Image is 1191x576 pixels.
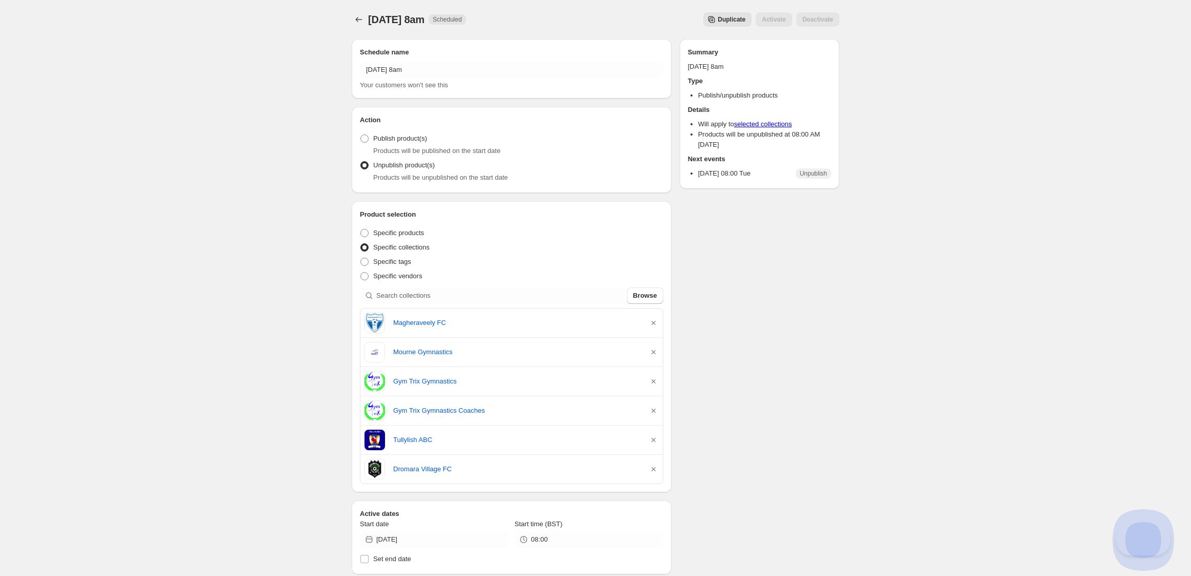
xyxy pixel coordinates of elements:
[373,243,430,251] span: Specific collections
[688,76,831,86] h2: Type
[373,258,411,265] span: Specific tags
[373,229,424,237] span: Specific products
[698,119,831,129] li: Will apply to
[376,287,625,304] input: Search collections
[373,174,508,181] span: Products will be unpublished on the start date
[373,555,411,563] span: Set end date
[703,12,752,27] button: Secondary action label
[360,115,663,125] h2: Action
[373,147,501,155] span: Products will be published on the start date
[373,272,422,280] span: Specific vendors
[373,135,427,142] span: Publish product(s)
[368,14,425,25] span: [DATE] 8am
[1116,525,1170,555] iframe: Help Scout Beacon - Open
[393,406,640,416] a: Gym Trix Gymnastics Coaches
[514,520,562,528] span: Start time (BST)
[688,62,831,72] p: [DATE] 8am
[360,81,448,89] span: Your customers won't see this
[800,169,827,178] span: Unpublish
[360,509,663,519] h2: Active dates
[360,47,663,57] h2: Schedule name
[698,90,831,101] li: Publish/unpublish products
[1011,372,1176,525] iframe: Help Scout Beacon - Messages and Notifications
[627,287,663,304] button: Browse
[393,376,640,387] a: Gym Trix Gymnastics
[393,464,640,474] a: Dromara Village FC
[393,435,640,445] a: Tullylish ABC
[393,318,640,328] a: Magheraveely FC
[360,209,663,220] h2: Product selection
[352,12,366,27] button: Schedules
[698,168,751,179] p: [DATE] 08:00 Tue
[688,105,831,115] h2: Details
[718,15,745,24] span: Duplicate
[688,47,831,57] h2: Summary
[688,154,831,164] h2: Next events
[698,129,831,150] li: Products will be unpublished at 08:00 AM [DATE]
[360,520,389,528] span: Start date
[633,291,657,301] span: Browse
[373,161,435,169] span: Unpublish product(s)
[433,15,462,24] span: Scheduled
[734,120,792,128] a: selected collections
[393,347,640,357] a: Mourne Gymnastics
